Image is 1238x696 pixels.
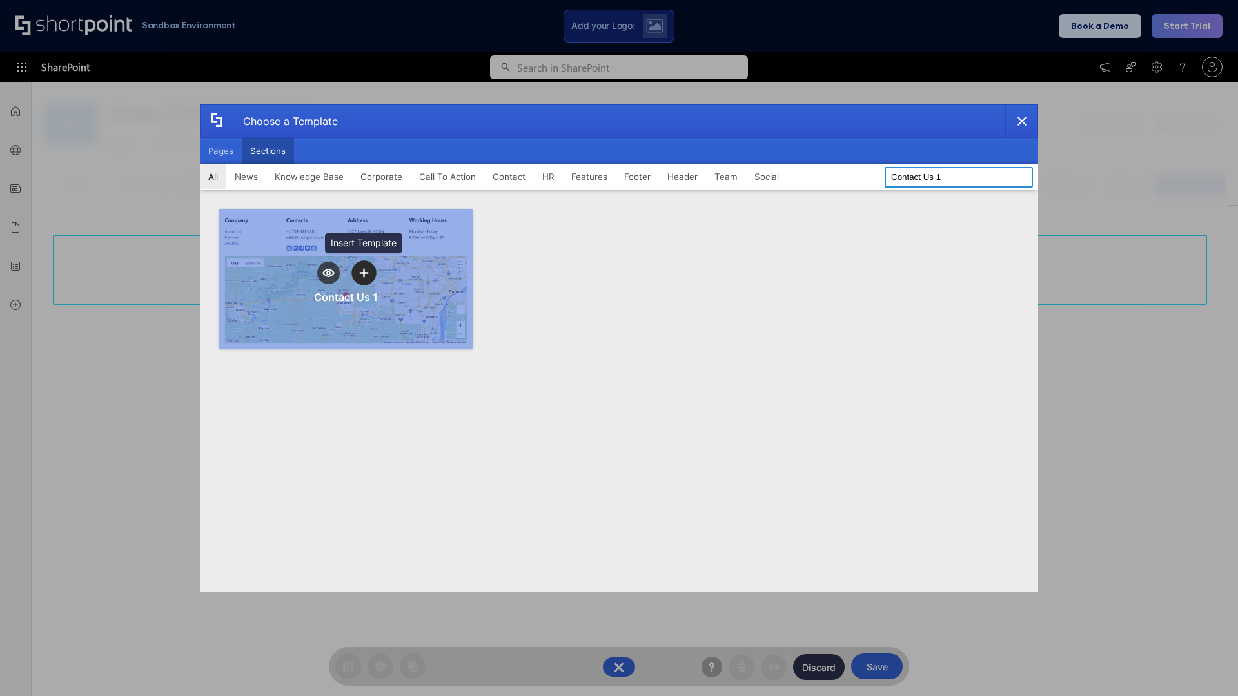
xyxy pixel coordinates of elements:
[200,164,226,189] button: All
[1174,634,1238,696] iframe: Chat Widget
[200,138,242,164] button: Pages
[200,104,1038,592] div: template selector
[226,164,266,189] button: News
[746,164,787,189] button: Social
[706,164,746,189] button: Team
[411,164,484,189] button: Call To Action
[242,138,294,164] button: Sections
[563,164,616,189] button: Features
[534,164,563,189] button: HR
[352,164,411,189] button: Corporate
[233,105,338,137] div: Choose a Template
[314,291,378,304] div: Contact Us 1
[659,164,706,189] button: Header
[885,167,1033,188] input: Search
[616,164,659,189] button: Footer
[484,164,534,189] button: Contact
[266,164,352,189] button: Knowledge Base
